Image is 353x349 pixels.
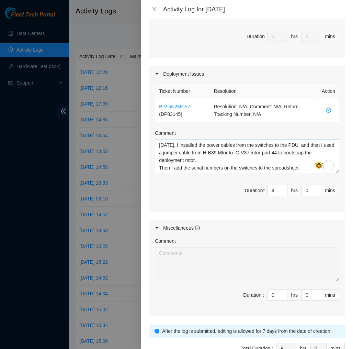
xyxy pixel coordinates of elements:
[149,6,159,13] button: Close
[321,290,339,301] div: mins
[321,185,339,196] div: mins
[247,33,265,40] div: Duration
[318,84,339,99] th: Action
[155,248,339,281] textarea: Comment
[151,7,157,12] span: close
[155,72,159,76] span: caret-right
[155,140,339,173] textarea: Comment
[287,185,302,196] div: hrs
[245,187,265,194] div: Duration
[322,108,335,113] span: close-circle
[155,84,210,99] th: Ticket Number
[155,237,176,245] label: Comment
[155,329,159,334] span: info-circle
[243,291,264,299] div: Duration :
[163,224,200,232] div: Miscellaneous
[149,66,345,82] div: Deployment Issues
[162,327,340,335] div: After the log is submitted, editing is allowed for 7 days from the date of creation.
[287,31,302,42] div: hrs
[159,104,190,109] a: B-V-5N2MC57
[195,226,200,230] span: info-circle
[321,31,339,42] div: mins
[163,6,345,13] div: Activity Log for [DATE]
[149,220,345,236] div: Miscellaneous info-circle
[287,290,302,301] div: hrs
[210,84,318,99] th: Resolution
[155,129,176,137] label: Comment
[155,226,159,230] span: caret-right
[210,99,318,122] td: Resolution: N/A, Comment: N/A, Return Tracking Number: N/A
